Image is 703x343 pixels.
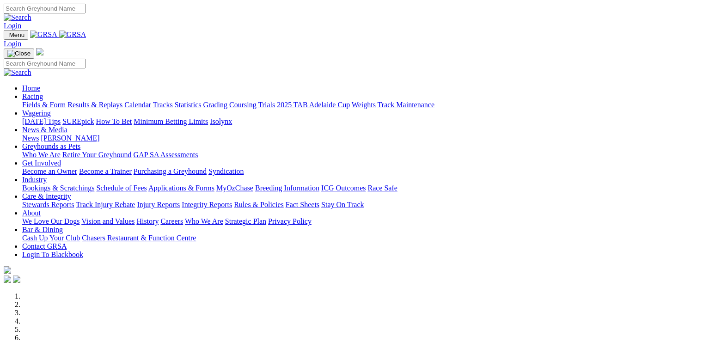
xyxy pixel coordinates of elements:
[4,276,11,283] img: facebook.svg
[22,109,51,117] a: Wagering
[22,167,77,175] a: Become an Owner
[76,201,135,208] a: Track Injury Rebate
[4,68,31,77] img: Search
[62,151,132,159] a: Retire Your Greyhound
[234,201,284,208] a: Rules & Policies
[4,266,11,274] img: logo-grsa-white.png
[22,234,699,242] div: Bar & Dining
[277,101,350,109] a: 2025 TAB Adelaide Cup
[30,31,57,39] img: GRSA
[62,117,94,125] a: SUREpick
[22,84,40,92] a: Home
[216,184,253,192] a: MyOzChase
[22,226,63,233] a: Bar & Dining
[4,40,21,48] a: Login
[96,184,147,192] a: Schedule of Fees
[22,134,39,142] a: News
[36,48,43,55] img: logo-grsa-white.png
[208,167,244,175] a: Syndication
[22,126,67,134] a: News & Media
[134,151,198,159] a: GAP SA Assessments
[22,242,67,250] a: Contact GRSA
[22,92,43,100] a: Racing
[81,217,134,225] a: Vision and Values
[22,159,61,167] a: Get Involved
[9,31,24,38] span: Menu
[82,234,196,242] a: Chasers Restaurant & Function Centre
[22,117,61,125] a: [DATE] Tips
[4,59,86,68] input: Search
[137,201,180,208] a: Injury Reports
[22,234,80,242] a: Cash Up Your Club
[22,184,699,192] div: Industry
[182,201,232,208] a: Integrity Reports
[22,176,47,184] a: Industry
[4,4,86,13] input: Search
[4,13,31,22] img: Search
[22,201,74,208] a: Stewards Reports
[96,117,132,125] a: How To Bet
[7,50,31,57] img: Close
[258,101,275,109] a: Trials
[321,201,364,208] a: Stay On Track
[41,134,99,142] a: [PERSON_NAME]
[378,101,434,109] a: Track Maintenance
[268,217,312,225] a: Privacy Policy
[124,101,151,109] a: Calendar
[255,184,319,192] a: Breeding Information
[22,101,66,109] a: Fields & Form
[22,217,699,226] div: About
[22,101,699,109] div: Racing
[22,134,699,142] div: News & Media
[13,276,20,283] img: twitter.svg
[22,251,83,258] a: Login To Blackbook
[59,31,86,39] img: GRSA
[185,217,223,225] a: Who We Are
[134,167,207,175] a: Purchasing a Greyhound
[22,192,71,200] a: Care & Integrity
[79,167,132,175] a: Become a Trainer
[175,101,202,109] a: Statistics
[153,101,173,109] a: Tracks
[286,201,319,208] a: Fact Sheets
[210,117,232,125] a: Isolynx
[134,117,208,125] a: Minimum Betting Limits
[22,142,80,150] a: Greyhounds as Pets
[4,49,34,59] button: Toggle navigation
[22,151,61,159] a: Who We Are
[148,184,214,192] a: Applications & Forms
[4,30,28,40] button: Toggle navigation
[203,101,227,109] a: Grading
[22,201,699,209] div: Care & Integrity
[136,217,159,225] a: History
[4,22,21,30] a: Login
[22,184,94,192] a: Bookings & Scratchings
[22,151,699,159] div: Greyhounds as Pets
[367,184,397,192] a: Race Safe
[67,101,122,109] a: Results & Replays
[22,167,699,176] div: Get Involved
[160,217,183,225] a: Careers
[22,117,699,126] div: Wagering
[22,217,79,225] a: We Love Our Dogs
[225,217,266,225] a: Strategic Plan
[22,209,41,217] a: About
[229,101,257,109] a: Coursing
[352,101,376,109] a: Weights
[321,184,366,192] a: ICG Outcomes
